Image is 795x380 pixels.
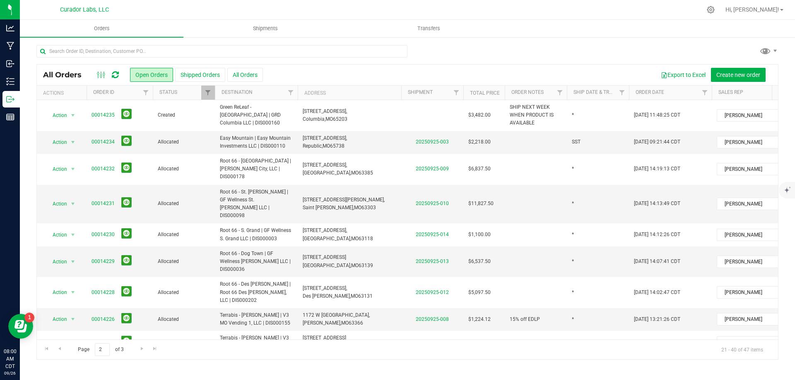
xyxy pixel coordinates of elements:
span: 63118 [359,236,373,241]
span: 63366 [349,320,363,326]
span: Allocated [158,231,210,239]
span: [STREET_ADDRESS], [303,285,347,291]
span: Root 66 - Dog Town | GF Wellness [PERSON_NAME] LLC | DIS000036 [220,250,293,274]
span: [STREET_ADDRESS] [303,335,346,341]
span: [DATE] 14:13:49 CDT [634,200,680,208]
div: Manage settings [706,6,716,14]
a: Filter [284,86,298,100]
a: Filter [201,86,215,100]
inline-svg: Analytics [6,24,14,32]
span: $1,224.12 [468,315,491,323]
a: 20250925-009 [416,166,449,172]
span: Created [158,111,210,119]
inline-svg: Manufacturing [6,42,14,50]
a: Transfers [347,20,511,37]
a: 00014235 [92,111,115,119]
span: [DATE] 13:19:23 CDT [634,338,680,346]
span: [STREET_ADDRESS][PERSON_NAME], [303,197,385,203]
input: 2 [95,343,110,356]
button: Create new order [711,68,766,82]
a: 20250925-012 [416,289,449,295]
span: Shipments [242,25,289,32]
a: 00014225 [92,338,115,346]
span: $5,097.50 [468,289,491,296]
span: 65203 [333,116,347,122]
span: [PERSON_NAME] [717,287,779,298]
inline-svg: Reports [6,113,14,121]
span: Allocated [158,165,210,173]
span: [DATE] 11:48:25 CDT [634,111,680,119]
span: Create new order [716,72,760,78]
span: [DATE] 14:02:47 CDT [634,289,680,296]
a: 00014228 [92,289,115,296]
a: Go to the last page [149,343,161,354]
th: Address [298,86,401,100]
span: Root 66 - S. Grand | GF Wellness S. Grand LLC | DIS000003 [220,227,293,242]
span: [STREET_ADDRESS] [303,254,346,260]
span: Action [45,229,67,241]
span: Root 66 - [GEOGRAPHIC_DATA] | [PERSON_NAME] City, LLC | DIS000178 [220,157,293,181]
span: MO [351,170,359,176]
span: MO [325,116,333,122]
span: 63385 [359,170,373,176]
span: Des [PERSON_NAME], [303,293,351,299]
div: Actions [43,90,83,96]
a: Shipment [408,89,433,95]
a: Total Price [470,90,500,96]
span: select [68,136,78,148]
a: Filter [615,86,629,100]
span: MO [351,236,359,241]
a: Filter [553,86,567,100]
span: [GEOGRAPHIC_DATA], [303,236,351,241]
span: select [68,163,78,175]
span: [DATE] 14:07:41 CDT [634,258,680,265]
span: Allocated [158,289,210,296]
span: [PERSON_NAME] [717,136,779,148]
span: $6,537.50 [468,258,491,265]
a: 20250925-008 [416,316,449,322]
a: 00014234 [92,138,115,146]
a: Status [159,89,177,95]
span: 15% EDLP [510,338,532,346]
span: Orders [83,25,121,32]
a: 00014231 [92,200,115,208]
span: 1172 W [GEOGRAPHIC_DATA], [303,312,370,318]
span: Green ReLeaf - [GEOGRAPHIC_DATA] | GRD Columbia LLC | DIS000160 [220,103,293,127]
a: Ship Date & Transporter [573,89,637,95]
button: All Orders [227,68,263,82]
a: Go to the first page [41,343,53,354]
span: [DATE] 13:21:26 CDT [634,315,680,323]
a: Filter [450,86,463,100]
span: [STREET_ADDRESS], [303,162,347,168]
a: Orders [20,20,183,37]
span: [PERSON_NAME] [717,110,779,121]
span: [STREET_ADDRESS], [303,108,347,114]
span: SHIP NEXT WEEK WHEN PRODUCT IS AVAILABLE [510,103,562,127]
span: Allocated [158,200,210,208]
span: MO [323,143,330,149]
span: [PERSON_NAME] [717,256,779,268]
span: Easy Mountain | Easy Mountain Investments LLC | DIS000110 [220,134,293,150]
input: Search Order ID, Destination, Customer PO... [36,45,407,57]
span: $6,837.50 [468,165,491,173]
span: $11,827.50 [468,200,494,208]
span: Columbia, [303,116,325,122]
a: Order ID [93,89,114,95]
a: 20250925-013 [416,258,449,264]
a: 20250925-010 [416,201,449,206]
button: Shipped Orders [175,68,225,82]
inline-svg: Inbound [6,60,14,68]
span: Hi, [PERSON_NAME]! [725,6,779,13]
a: Sales Rep [718,89,743,95]
span: All Orders [43,70,90,79]
iframe: Resource center unread badge [24,313,34,323]
span: select [68,313,78,325]
span: Action [45,256,67,268]
button: Open Orders [130,68,173,82]
span: select [68,256,78,268]
span: Allocated [158,315,210,323]
span: [DATE] 14:19:13 CDT [634,165,680,173]
a: Order Date [636,89,664,95]
span: select [68,287,78,298]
